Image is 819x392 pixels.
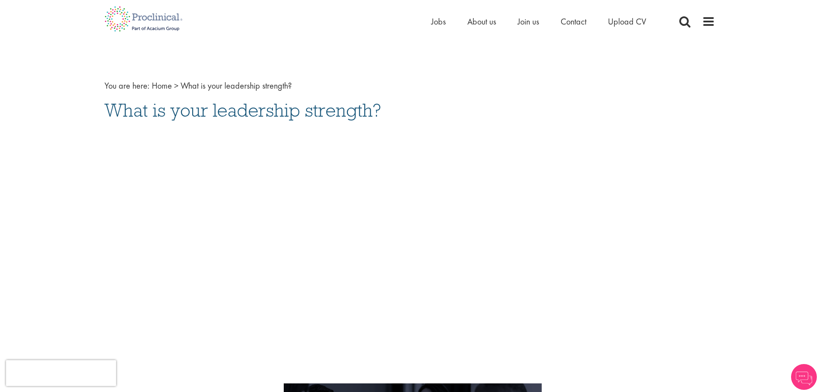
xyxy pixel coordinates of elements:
a: Jobs [431,16,446,27]
a: Contact [561,16,586,27]
a: About us [467,16,496,27]
iframe: reCAPTCHA [6,360,116,386]
img: Chatbot [791,364,817,390]
a: breadcrumb link [152,80,172,91]
a: Upload CV [608,16,646,27]
a: Join us [518,16,539,27]
iframe: <h2>Personalities</h2><ul><li> Creativity </li><li> Communication </li><li> Decision-making </li>... [272,138,547,363]
span: > [174,80,178,91]
span: What is your leadership strength? [104,99,381,122]
span: What is your leadership strength? [181,80,292,91]
span: You are here: [104,80,150,91]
